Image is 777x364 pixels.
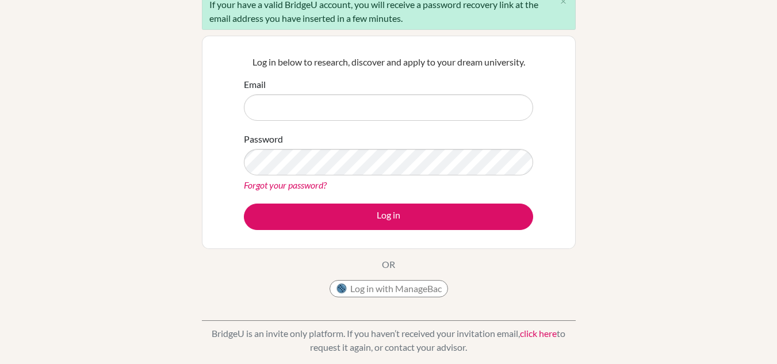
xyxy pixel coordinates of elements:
p: Log in below to research, discover and apply to your dream university. [244,55,533,69]
label: Email [244,78,266,91]
p: OR [382,258,395,271]
a: click here [520,328,557,339]
label: Password [244,132,283,146]
p: BridgeU is an invite only platform. If you haven’t received your invitation email, to request it ... [202,327,576,354]
button: Log in with ManageBac [330,280,448,297]
button: Log in [244,204,533,230]
a: Forgot your password? [244,179,327,190]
